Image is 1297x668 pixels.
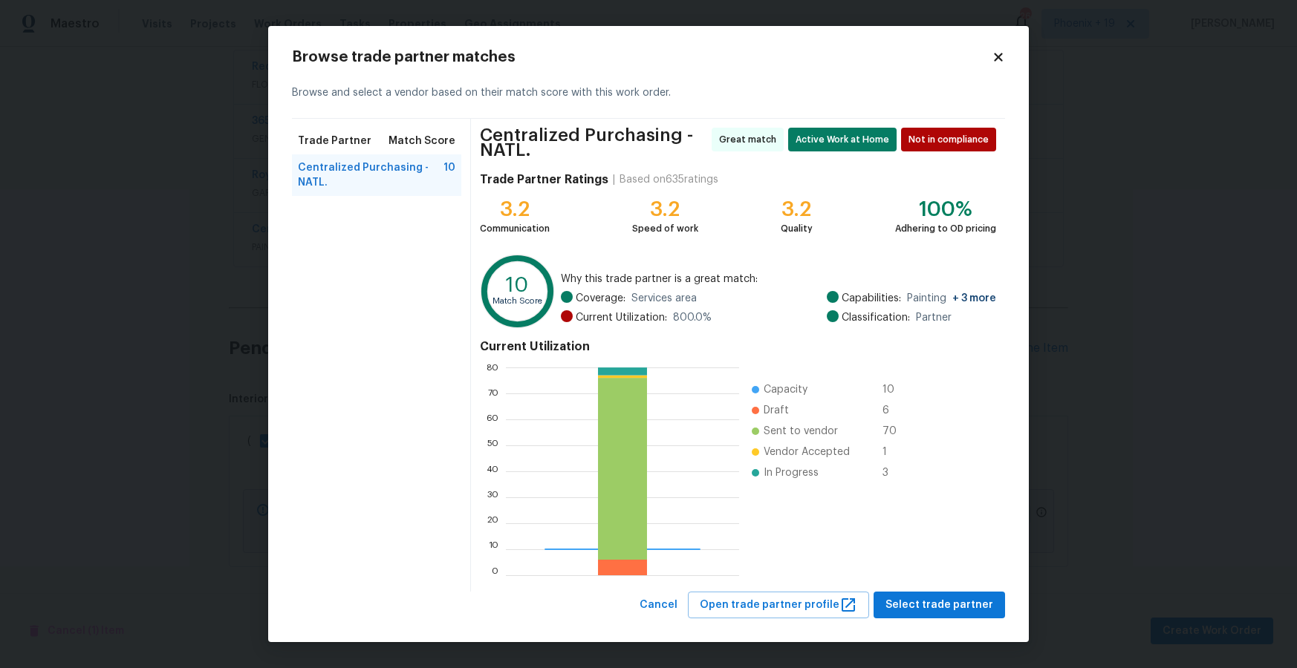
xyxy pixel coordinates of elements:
span: Match Score [389,134,455,148]
h4: Trade Partner Ratings [480,172,608,187]
h2: Browse trade partner matches [292,50,992,65]
span: Not in compliance [908,132,995,147]
span: Current Utilization: [576,310,667,325]
span: Why this trade partner is a great match: [561,272,996,286]
span: Cancel [640,596,677,615]
span: Great match [719,132,782,147]
div: Based on 635 ratings [620,172,718,187]
div: Communication [480,221,550,236]
text: 0 [492,570,498,579]
span: Draft [764,403,789,418]
div: | [608,172,620,187]
button: Select trade partner [874,592,1005,619]
span: Open trade partner profile [700,596,857,615]
text: 20 [487,518,498,527]
span: Painting [907,291,996,306]
div: Speed of work [632,221,698,236]
span: Centralized Purchasing - NATL. [480,128,707,157]
span: 70 [882,424,906,439]
span: In Progress [764,465,819,480]
div: Browse and select a vendor based on their match score with this work order. [292,68,1005,119]
span: 800.0 % [673,310,712,325]
text: Match Score [493,297,542,305]
div: Adhering to OD pricing [895,221,996,236]
text: 40 [486,466,498,475]
span: 6 [882,403,906,418]
span: Vendor Accepted [764,445,850,459]
span: + 3 more [952,293,996,304]
text: 60 [486,414,498,423]
span: Classification: [842,310,910,325]
text: 80 [486,362,498,371]
span: 3 [882,465,906,480]
span: Sent to vendor [764,424,838,439]
span: Services area [631,291,697,306]
span: Centralized Purchasing - NATL. [298,160,443,190]
span: Partner [916,310,952,325]
span: 1 [882,445,906,459]
div: 3.2 [480,202,550,217]
text: 10 [488,544,498,553]
button: Cancel [634,592,683,619]
div: 3.2 [632,202,698,217]
span: Select trade partner [885,596,993,615]
span: 10 [443,160,455,190]
div: 3.2 [781,202,813,217]
span: Trade Partner [298,134,371,148]
span: Active Work at Home [796,132,895,147]
div: 100% [895,202,996,217]
text: 50 [487,440,498,449]
span: Coverage: [576,291,625,306]
div: Quality [781,221,813,236]
h4: Current Utilization [480,339,996,354]
text: 30 [487,492,498,501]
span: Capabilities: [842,291,901,306]
text: 70 [487,388,498,397]
button: Open trade partner profile [688,592,869,619]
span: 10 [882,382,906,397]
span: Capacity [764,382,807,397]
text: 10 [506,274,529,295]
